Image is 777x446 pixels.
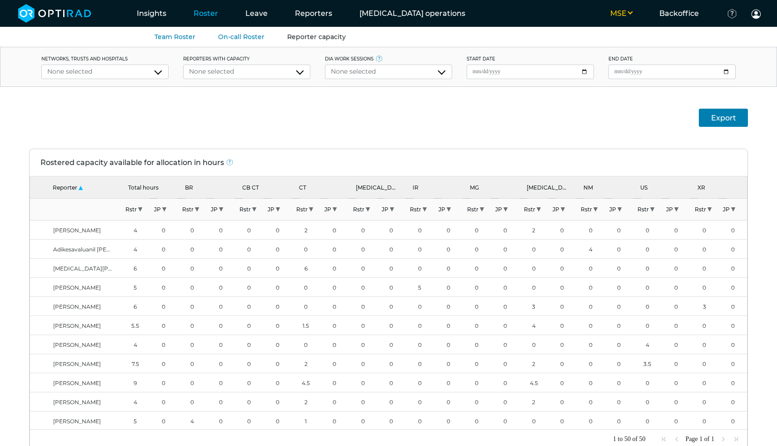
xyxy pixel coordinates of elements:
div: 0 [349,411,377,430]
span: ▼ [422,203,428,215]
div: 0 [377,240,405,258]
div: 0 [405,392,434,411]
div: 0 [349,220,377,239]
div: 0 [206,392,235,411]
div: 0 [235,373,263,392]
div: [PERSON_NAME] [30,316,121,335]
div: 0 [377,392,405,411]
div: 0 [548,297,576,316]
div: 0 [235,335,263,354]
div: 0 [718,278,747,296]
div: 0 [690,240,718,258]
div: 0 [405,373,434,392]
div: 0 [405,335,434,354]
div: 0 [434,278,463,296]
div: 0 [434,392,463,411]
div: 0 [491,259,519,277]
div: 0 [463,297,491,316]
div: Adikesavaluanil [PERSON_NAME] [30,240,121,258]
div: 2 [292,392,320,411]
div: 0 [377,259,405,277]
div: 0 [662,392,690,411]
div: 0 [519,411,548,430]
div: 0 [149,259,178,277]
div: 0 [605,297,633,316]
div: 7.5 [121,354,149,373]
div: 0 [690,316,718,335]
div: 0 [576,392,605,411]
div: 0 [206,316,235,335]
div: 0 [349,392,377,411]
div: 0 [662,240,690,258]
div: 0 [405,297,434,316]
div: 0 [178,278,206,296]
div: 0 [377,411,405,430]
div: 0 [235,220,263,239]
div: 3 [690,297,718,316]
div: 0 [349,354,377,373]
div: 0 [690,392,718,411]
div: 0 [662,259,690,277]
div: 0 [434,335,463,354]
div: 0 [718,240,747,258]
div: 0 [491,392,519,411]
div: 0 [690,373,718,392]
div: [PERSON_NAME] [30,220,121,239]
span: Total hours [128,184,159,191]
span: US [640,184,647,191]
div: 0 [149,220,178,239]
div: 0 [405,354,434,373]
div: 0 [576,220,605,239]
div: 0 [320,316,349,335]
label: networks, trusts and hospitals [41,55,169,63]
div: 0 [405,411,434,430]
div: 0 [178,392,206,411]
div: 0 [662,297,690,316]
span: ▼ [308,203,314,215]
div: 0 [491,411,519,430]
div: 0 [235,240,263,258]
div: 0 [206,240,235,258]
div: 0 [434,297,463,316]
div: 0 [377,278,405,296]
div: 0 [178,259,206,277]
div: 0 [519,278,548,296]
div: 0 [463,278,491,296]
div: 0 [605,278,633,296]
div: 0 [149,392,178,411]
div: 0 [576,411,605,430]
div: 0 [662,373,690,392]
div: 0 [149,278,178,296]
div: 2 [292,220,320,239]
div: 0 [718,335,747,354]
div: 0 [605,392,633,411]
span: There are different types of work sessions on a reporter's roster. This table only includes the r... [375,55,383,63]
div: 0 [576,278,605,296]
div: 0 [605,220,633,239]
div: 0 [633,392,662,411]
div: 0 [548,259,576,277]
div: 0 [690,354,718,373]
div: None selected [47,67,163,76]
div: 0 [405,240,434,258]
div: 5 [121,278,149,296]
div: 4 [121,335,149,354]
div: 0 [235,411,263,430]
div: 0 [263,259,292,277]
div: 4.5 [519,373,548,392]
div: 0 [235,392,263,411]
div: 0 [434,354,463,373]
div: 0 [463,220,491,239]
div: 0 [263,354,292,373]
span: XR [697,184,705,191]
div: 2 [519,392,548,411]
div: 0 [178,335,206,354]
div: 0 [320,373,349,392]
div: 0 [178,316,206,335]
div: 2 [292,354,320,373]
div: 0 [206,411,235,430]
span: This table allows you to compare a reporter’s Rostered hours (Rstr) and job plan hours (JP) commi... [226,159,233,167]
div: 0 [235,278,263,296]
span: IR [413,184,418,191]
div: 0 [690,259,718,277]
